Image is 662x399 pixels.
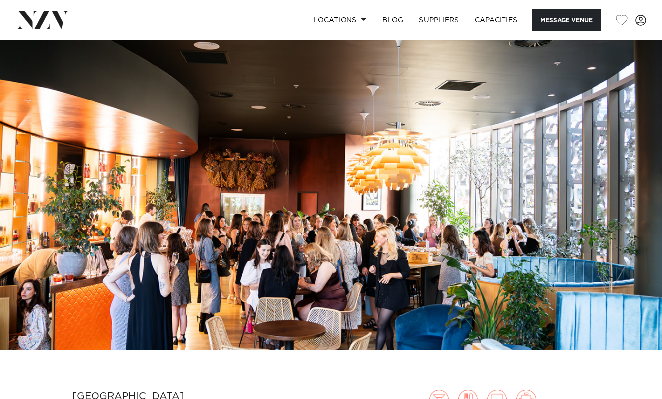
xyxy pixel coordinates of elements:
[306,9,375,31] a: Locations
[411,9,467,31] a: SUPPLIERS
[16,11,69,29] img: nzv-logo.png
[375,9,411,31] a: BLOG
[467,9,526,31] a: Capacities
[532,9,601,31] button: Message Venue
